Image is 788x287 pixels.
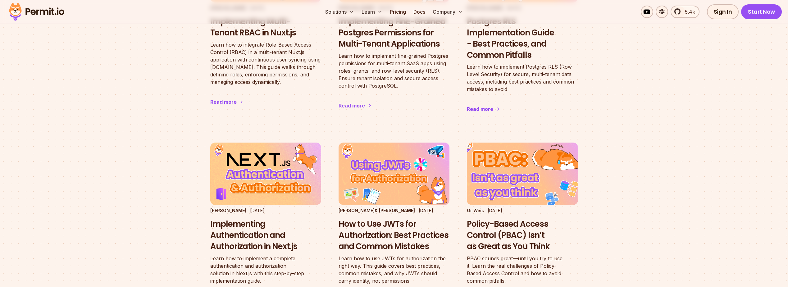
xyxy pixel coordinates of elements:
[339,52,449,89] p: Learn how to implement fine-grained Postgres permissions for multi-tenant SaaS apps using roles, ...
[250,208,265,213] time: [DATE]
[430,6,465,18] button: Company
[339,16,449,49] h3: Implementing Fine-Grained Postgres Permissions for Multi-Tenant Applications
[467,16,578,61] h3: Postgres RLS Implementation Guide - Best Practices, and Common Pitfalls
[707,4,739,19] a: Sign In
[210,98,237,106] div: Read more
[467,105,493,113] div: Read more
[467,207,484,214] p: Or Weis
[681,8,695,16] span: 5.4k
[339,219,449,252] h3: How to Use JWTs for Authorization: Best Practices and Common Mistakes
[467,255,578,285] p: PBAC sounds great—until you try to use it. Learn the real challenges of Policy-Based Access Contr...
[339,102,365,109] div: Read more
[671,6,699,18] a: 5.4k
[387,6,408,18] a: Pricing
[467,219,578,252] h3: Policy-Based Access Control (PBAC) Isn’t as Great as You Think
[411,6,428,18] a: Docs
[210,255,321,285] p: Learn how to implement a complete authentication and authorization solution in Next.js with this ...
[210,41,321,86] p: Learn how to integrate Role-Based Access Control (RBAC) in a multi-tenant Nuxt.js application wit...
[210,16,321,39] h3: Implementing Multi-Tenant RBAC in Nuxt.js
[741,4,782,19] a: Start Now
[210,219,321,252] h3: Implementing Authentication and Authorization in Next.js
[467,63,578,93] p: Learn how to implement Postgres RLS (Row Level Security) for secure, multi-tenant data access, in...
[210,143,321,205] img: Implementing Authentication and Authorization in Next.js
[461,139,583,208] img: Policy-Based Access Control (PBAC) Isn’t as Great as You Think
[339,207,415,214] p: [PERSON_NAME] & [PERSON_NAME]
[339,143,449,205] img: How to Use JWTs for Authorization: Best Practices and Common Mistakes
[359,6,385,18] button: Learn
[323,6,357,18] button: Solutions
[6,1,67,22] img: Permit logo
[210,207,246,214] p: [PERSON_NAME]
[488,208,502,213] time: [DATE]
[339,255,449,285] p: Learn how to use JWTs for authorization the right way. This guide covers best practices, common m...
[419,208,433,213] time: [DATE]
